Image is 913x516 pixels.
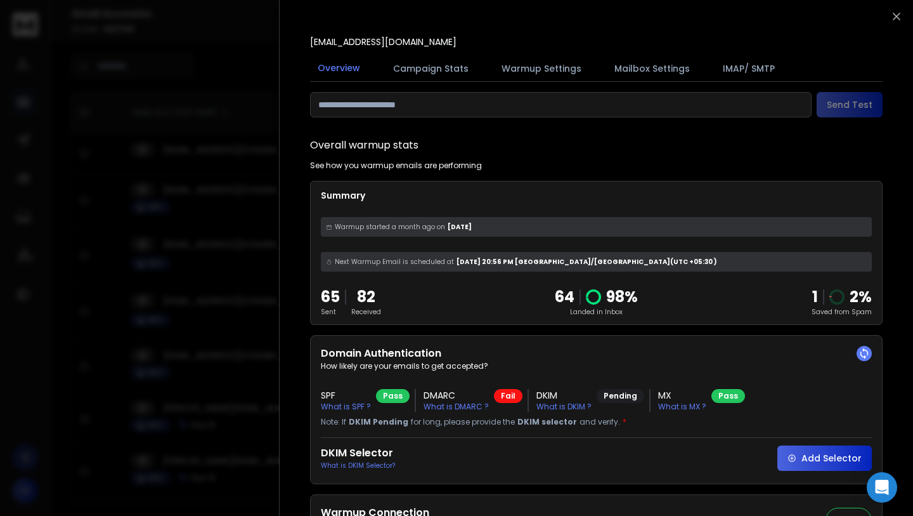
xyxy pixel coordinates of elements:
[536,402,592,412] p: What is DKIM ?
[867,472,897,503] div: Open Intercom Messenger
[335,257,454,267] span: Next Warmup Email is scheduled at
[321,217,872,237] div: [DATE]
[494,55,589,83] button: Warmup Settings
[607,55,697,83] button: Mailbox Settings
[597,389,644,403] div: Pending
[321,287,340,307] p: 65
[349,417,408,427] span: DKIM Pending
[321,189,872,202] p: Summary
[424,402,489,412] p: What is DMARC ?
[321,346,872,361] h2: Domain Authentication
[310,161,482,171] p: See how you warmup emails are performing
[517,417,577,427] span: DKIM selector
[376,389,410,403] div: Pass
[555,307,638,317] p: Landed in Inbox
[812,307,872,317] p: Saved from Spam
[536,389,592,402] h3: DKIM
[321,461,395,470] p: What is DKIM Selector?
[351,307,381,317] p: Received
[351,287,381,307] p: 82
[777,446,872,471] button: Add Selector
[658,402,706,412] p: What is MX ?
[850,287,872,307] p: 2 %
[321,446,395,461] h2: DKIM Selector
[385,55,476,83] button: Campaign Stats
[812,286,818,307] strong: 1
[715,55,782,83] button: IMAP/ SMTP
[310,138,418,153] h1: Overall warmup stats
[335,222,445,232] span: Warmup started a month ago on
[658,389,706,402] h3: MX
[321,417,872,427] p: Note: If for long, please provide the and verify.
[321,307,340,317] p: Sent
[711,389,745,403] div: Pass
[321,402,371,412] p: What is SPF ?
[321,361,872,371] p: How likely are your emails to get accepted?
[494,389,522,403] div: Fail
[310,36,456,48] p: [EMAIL_ADDRESS][DOMAIN_NAME]
[424,389,489,402] h3: DMARC
[321,252,872,272] div: [DATE] 20:56 PM [GEOGRAPHIC_DATA]/[GEOGRAPHIC_DATA] (UTC +05:30 )
[310,54,368,83] button: Overview
[555,287,574,307] p: 64
[606,287,638,307] p: 98 %
[321,389,371,402] h3: SPF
